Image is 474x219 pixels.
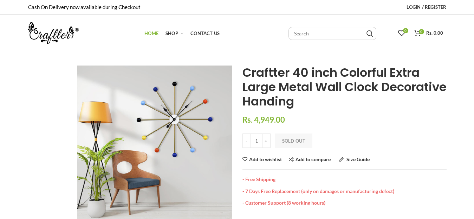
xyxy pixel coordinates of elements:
[395,26,409,40] a: 0
[407,4,446,10] span: Login / Register
[165,30,178,36] span: Shop
[275,134,312,148] button: Sold Out
[141,26,162,40] a: Home
[296,156,331,162] span: Add to compare
[242,134,251,148] input: -
[262,134,271,148] input: +
[419,29,424,34] span: 0
[249,157,282,162] span: Add to wishlist
[187,26,223,40] a: Contact Us
[242,157,282,162] a: Add to wishlist
[242,64,447,110] span: Craftter 40 inch Colorful Extra Large Metal Wall Clock Decorative Handing
[426,30,443,36] span: Rs. 0.00
[339,157,370,162] a: Size Guide
[366,30,373,37] input: Search
[242,169,447,206] div: - Free Shipping - 7 Days Free Replacement (only on damages or manufacturing defect) - Customer Su...
[288,27,376,40] input: Search
[242,115,285,124] span: Rs. 4,949.00
[282,138,305,144] span: Sold Out
[162,26,187,40] a: Shop
[410,26,447,40] a: 0 Rs. 0.00
[190,30,220,36] span: Contact Us
[403,28,408,33] span: 0
[289,157,331,162] a: Add to compare
[346,156,370,162] span: Size Guide
[144,30,158,36] span: Home
[28,22,79,44] img: craftter.com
